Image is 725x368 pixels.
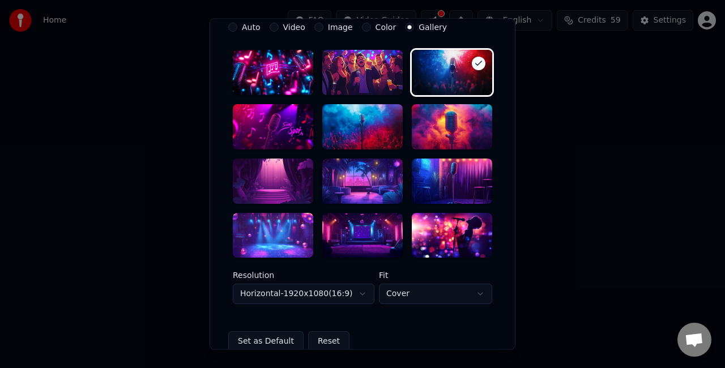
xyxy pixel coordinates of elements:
button: Reset [308,332,349,352]
label: Auto [242,23,261,31]
label: Color [376,23,396,31]
label: Fit [379,272,492,280]
div: VideoCustomize Karaoke Video: Use Image, Video, or Color [228,23,497,361]
label: Image [328,23,353,31]
label: Resolution [233,272,374,280]
button: Set as Default [228,332,304,352]
label: Video [283,23,305,31]
label: Gallery [419,23,447,31]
